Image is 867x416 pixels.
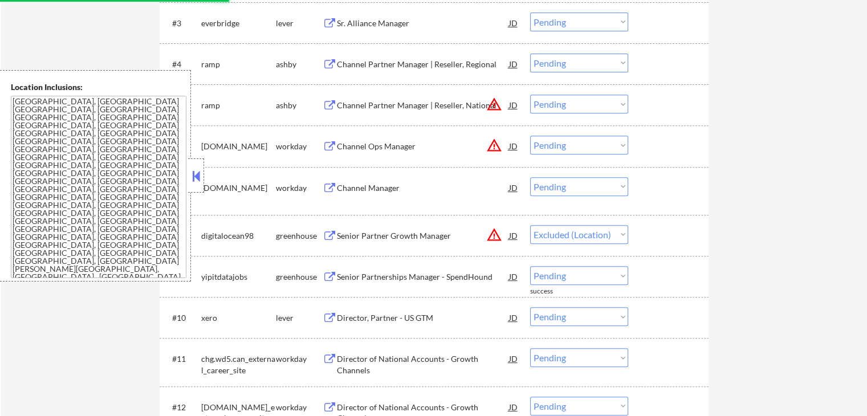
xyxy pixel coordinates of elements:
div: chg.wd5.can_external_career_site [201,353,276,376]
button: warning_amber [486,96,502,112]
div: ashby [276,100,323,111]
div: #12 [172,402,192,413]
div: [DOMAIN_NAME] [201,141,276,152]
div: Director, Partner - US GTM [337,312,509,324]
div: Channel Partner Manager | Reseller, National [337,100,509,111]
div: #10 [172,312,192,324]
div: Location Inclusions: [11,81,186,93]
div: ramp [201,100,276,111]
div: xero [201,312,276,324]
div: Senior Partnerships Manager - SpendHound [337,271,509,283]
div: Channel Partner Manager | Reseller, Regional [337,59,509,70]
div: Channel Manager [337,182,509,194]
div: lever [276,312,323,324]
div: JD [508,266,519,287]
div: [DOMAIN_NAME] [201,182,276,194]
div: #11 [172,353,192,365]
div: JD [508,95,519,115]
div: JD [508,136,519,156]
div: everbridge [201,18,276,29]
div: JD [508,177,519,198]
div: ashby [276,59,323,70]
div: #4 [172,59,192,70]
div: lever [276,18,323,29]
div: Channel Ops Manager [337,141,509,152]
div: workday [276,141,323,152]
div: workday [276,402,323,413]
div: workday [276,353,323,365]
div: JD [508,225,519,246]
div: yipitdatajobs [201,271,276,283]
button: warning_amber [486,137,502,153]
div: Director of National Accounts - Growth Channels [337,353,509,376]
div: JD [508,13,519,33]
div: #3 [172,18,192,29]
div: Sr. Alliance Manager [337,18,509,29]
div: greenhouse [276,271,323,283]
button: warning_amber [486,227,502,243]
div: greenhouse [276,230,323,242]
div: success [530,287,576,296]
div: workday [276,182,323,194]
div: JD [508,307,519,328]
div: JD [508,348,519,369]
div: ramp [201,59,276,70]
div: digitalocean98 [201,230,276,242]
div: Senior Partner Growth Manager [337,230,509,242]
div: JD [508,54,519,74]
